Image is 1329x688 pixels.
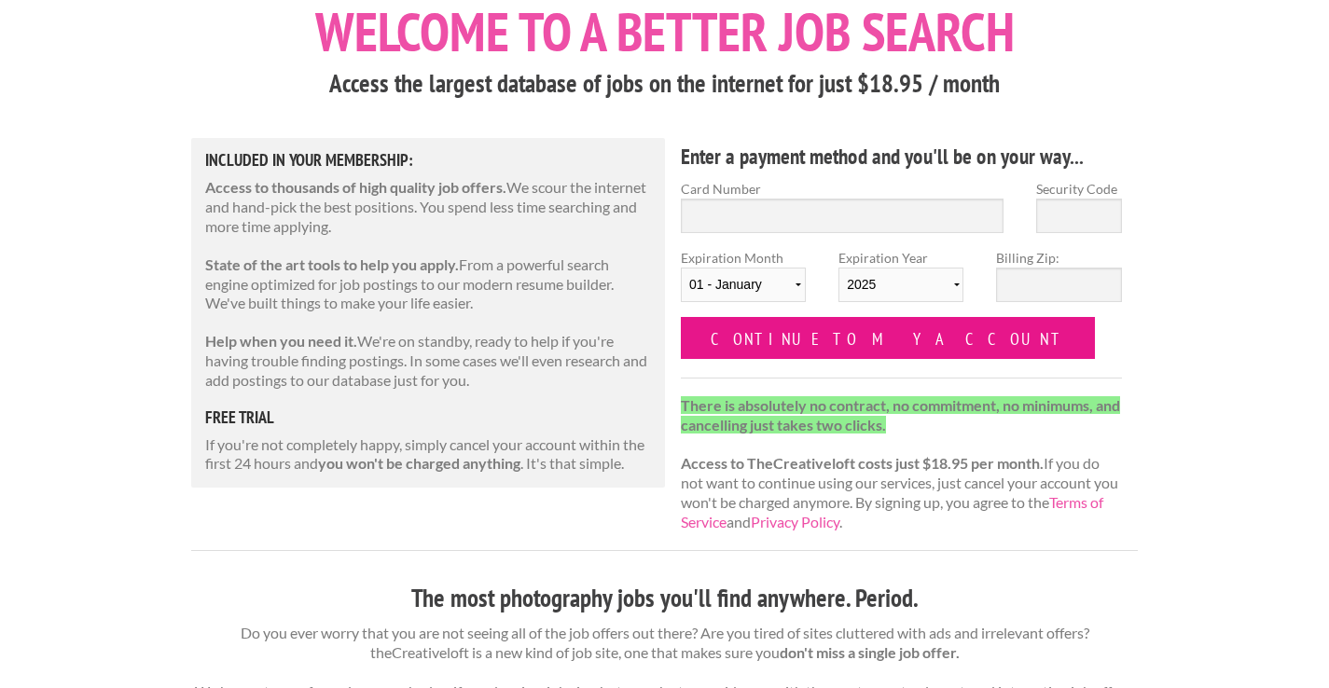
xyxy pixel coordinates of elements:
h5: Included in Your Membership: [205,152,651,169]
label: Security Code [1036,179,1122,199]
strong: Access to thousands of high quality job offers. [205,178,506,196]
input: Continue to my account [681,317,1095,359]
strong: you won't be charged anything [318,454,520,472]
h4: Enter a payment method and you'll be on your way... [681,142,1122,172]
strong: don't miss a single job offer. [780,643,960,661]
select: Expiration Year [838,268,963,302]
label: Expiration Month [681,248,806,317]
h3: The most photography jobs you'll find anywhere. Period. [191,581,1138,616]
strong: Help when you need it. [205,332,357,350]
a: Terms of Service [681,493,1103,530]
p: We scour the internet and hand-pick the best positions. You spend less time searching and more ti... [205,178,651,236]
strong: Access to TheCreativeloft costs just $18.95 per month. [681,454,1044,472]
a: Privacy Policy [751,513,839,530]
p: From a powerful search engine optimized for job postings to our modern resume builder. We've buil... [205,255,651,313]
select: Expiration Month [681,268,806,302]
h1: Welcome to a better job search [191,5,1138,59]
h3: Access the largest database of jobs on the internet for just $18.95 / month [191,66,1138,102]
strong: State of the art tools to help you apply. [205,255,459,273]
p: If you're not completely happy, simply cancel your account within the first 24 hours and . It's t... [205,435,651,475]
label: Expiration Year [838,248,963,317]
p: If you do not want to continue using our services, just cancel your account you won't be charged ... [681,396,1122,532]
label: Billing Zip: [996,248,1121,268]
strong: There is absolutely no contract, no commitment, no minimums, and cancelling just takes two clicks. [681,396,1120,433]
label: Card Number [681,179,1004,199]
h5: free trial [205,409,651,426]
p: We're on standby, ready to help if you're having trouble finding postings. In some cases we'll ev... [205,332,651,390]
